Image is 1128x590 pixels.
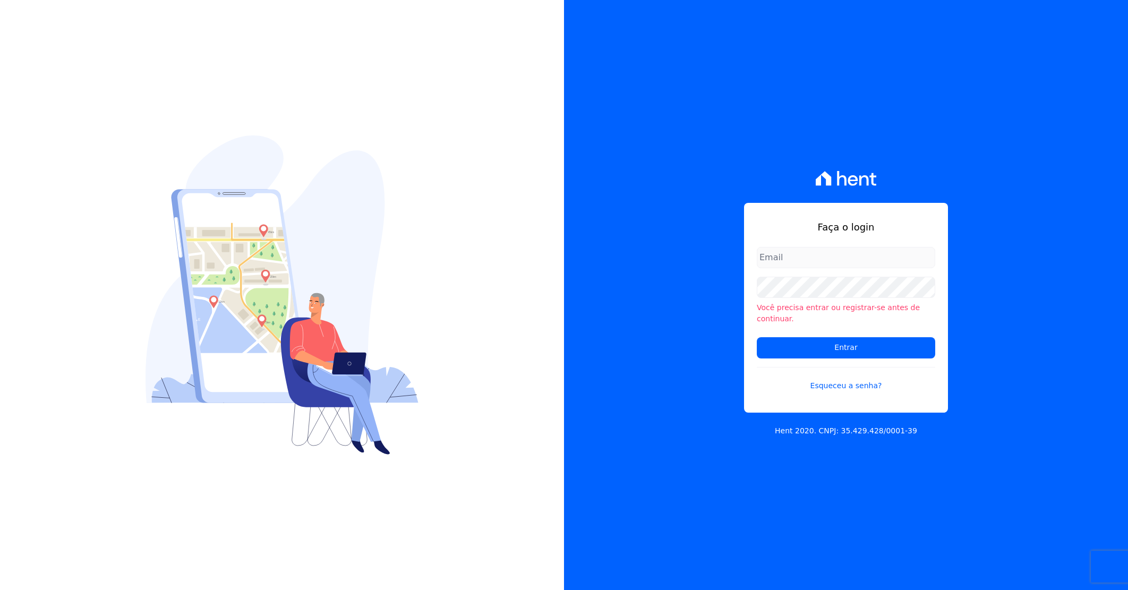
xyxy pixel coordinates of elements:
p: Hent 2020. CNPJ: 35.429.428/0001-39 [775,425,917,437]
a: Esqueceu a senha? [757,367,935,391]
h1: Faça o login [757,220,935,234]
input: Entrar [757,337,935,358]
input: Email [757,247,935,268]
li: Você precisa entrar ou registrar-se antes de continuar. [757,302,935,324]
img: Login [146,135,418,455]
